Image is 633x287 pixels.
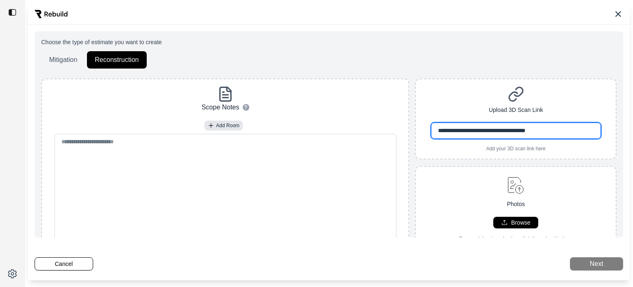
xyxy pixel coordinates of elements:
img: upload-image.svg [504,173,527,197]
p: Browse [511,218,530,227]
p: Upload 3D Scan Link [489,106,543,114]
button: Browse [493,217,538,228]
p: Choose the type of estimate you want to create [41,38,617,46]
p: Add your 3D scan link here [486,145,546,152]
button: Cancel [35,257,93,270]
span: Add Room [216,122,239,129]
button: Mitigation [41,51,85,69]
img: toggle sidebar [8,8,16,17]
button: Reconstruction [87,51,147,69]
p: Scope Notes [202,102,239,112]
span: ? [244,104,247,111]
p: Photos [507,200,525,209]
button: Add Room [204,121,243,130]
p: Drag and drop to upload, or click the upload buttons [459,235,573,242]
img: Rebuild [35,10,68,18]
